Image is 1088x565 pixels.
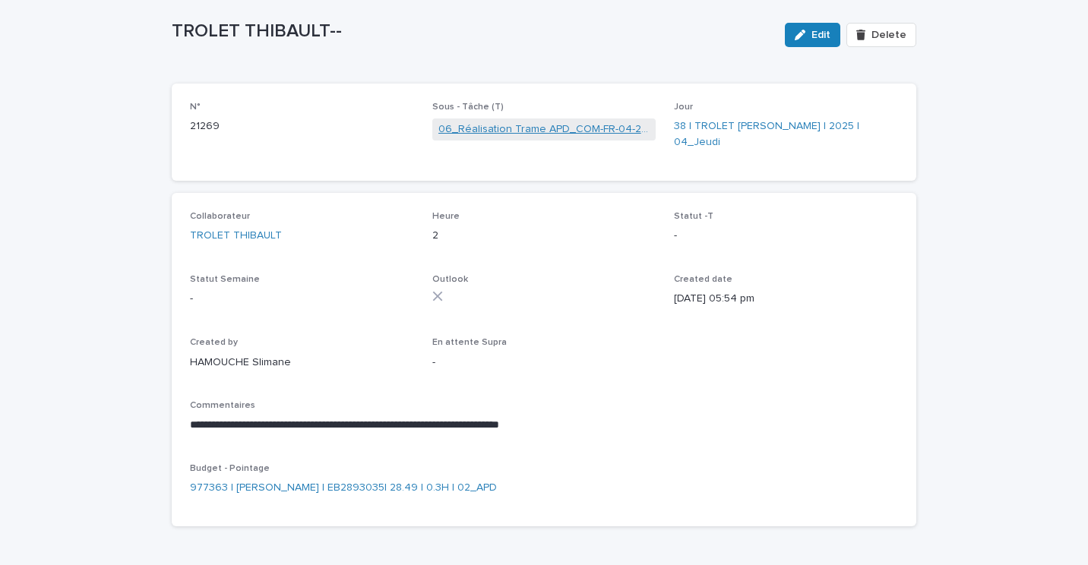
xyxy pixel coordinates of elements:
[190,464,270,473] span: Budget - Pointage
[871,30,906,40] span: Delete
[674,103,693,112] span: Jour
[190,118,414,134] p: 21269
[432,212,460,221] span: Heure
[674,212,713,221] span: Statut -T
[432,338,507,347] span: En attente Supra
[190,275,260,284] span: Statut Semaine
[438,122,650,137] a: 06_Réalisation Trame APD_COM-FR-04-2893035
[190,228,282,244] a: TROLET THIBAULT
[785,23,840,47] button: Edit
[674,118,898,150] a: 38 | TROLET [PERSON_NAME] | 2025 | 04_Jeudi
[846,23,916,47] button: Delete
[432,355,656,371] p: -
[190,291,414,307] p: -
[432,103,504,112] span: Sous - Tâche (T)
[674,291,898,307] p: [DATE] 05:54 pm
[172,21,773,43] p: TROLET THIBAULT--
[432,228,656,244] p: 2
[190,401,255,410] span: Commentaires
[190,212,250,221] span: Collaborateur
[190,480,497,496] a: 977363 | [PERSON_NAME] | EB2893035| 28.49 | 0.3H | 02_APD
[674,275,732,284] span: Created date
[674,228,898,244] p: -
[811,30,830,40] span: Edit
[190,355,414,371] p: HAMOUCHE Slimane
[432,275,468,284] span: Outlook
[190,103,201,112] span: N°
[190,338,238,347] span: Created by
